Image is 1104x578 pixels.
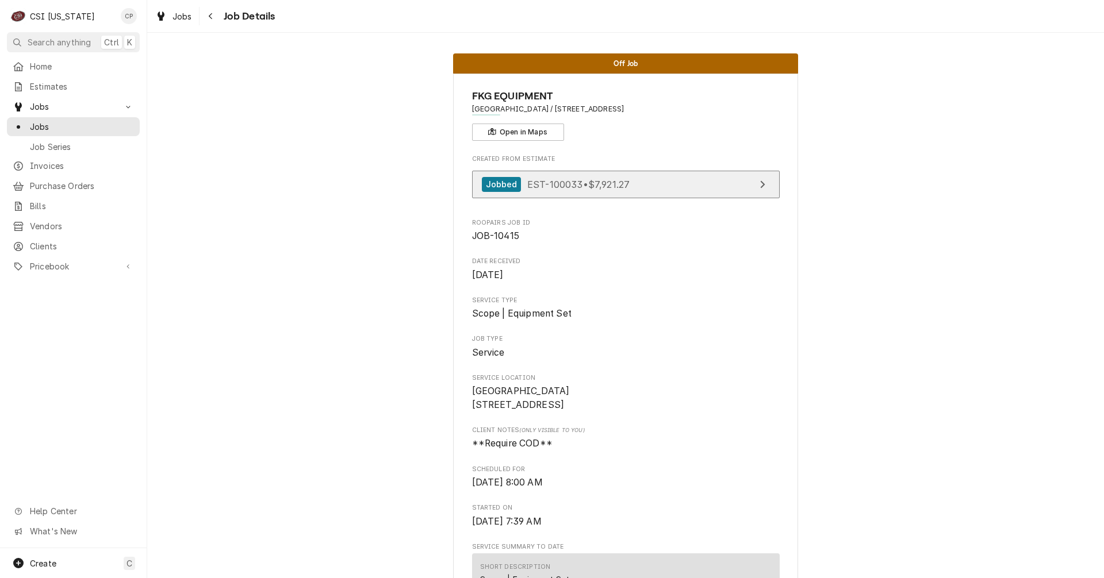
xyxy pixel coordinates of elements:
span: Jobs [30,121,134,133]
div: CSI [US_STATE] [30,10,95,22]
div: Jobbed [482,177,522,192]
div: CSI Kentucky's Avatar [10,8,26,24]
span: Service Location [472,384,780,411]
span: Date Received [472,268,780,282]
span: Scope | Equipment Set [472,308,572,319]
span: Purchase Orders [30,180,134,192]
a: Purchase Orders [7,176,140,195]
div: Job Type [472,334,780,359]
span: What's New [30,525,133,537]
span: Service [472,347,505,358]
span: Roopairs Job ID [472,218,780,228]
span: Service Type [472,307,780,321]
span: [GEOGRAPHIC_DATA] [STREET_ADDRESS] [472,386,570,410]
span: EST-100033 • $7,921.27 [527,178,630,190]
span: Create [30,558,56,568]
span: Name [472,88,780,104]
span: Jobs [30,101,117,113]
div: Client Information [472,88,780,141]
div: Created From Estimate [472,155,780,204]
span: Service Summary To Date [472,542,780,552]
span: Ctrl [104,36,119,48]
span: Off Job [614,60,638,67]
div: CP [121,8,137,24]
div: Date Received [472,257,780,282]
div: Service Location [472,373,780,412]
span: Clients [30,240,134,252]
div: Status [453,53,798,74]
button: Search anythingCtrlK [7,32,140,52]
span: Job Type [472,334,780,344]
span: C [126,557,132,569]
span: Job Type [472,346,780,360]
a: Job Series [7,137,140,156]
span: Bills [30,200,134,212]
span: Created From Estimate [472,155,780,164]
span: [DATE] [472,269,504,280]
a: Vendors [7,217,140,236]
div: Service Type [472,296,780,321]
span: K [127,36,132,48]
button: Open in Maps [472,124,564,141]
a: Clients [7,237,140,256]
span: Vendors [30,220,134,232]
span: JOB-10415 [472,230,519,241]
span: Home [30,60,134,72]
span: Service Type [472,296,780,305]
span: Client Notes [472,426,780,435]
span: Jobs [172,10,192,22]
a: Estimates [7,77,140,96]
span: (Only Visible to You) [519,427,584,433]
div: [object Object] [472,426,780,450]
a: Go to What's New [7,522,140,541]
a: Jobs [151,7,197,26]
div: Craig Pierce's Avatar [121,8,137,24]
span: Job Details [220,9,275,24]
a: Go to Help Center [7,502,140,521]
div: Short Description [480,562,551,572]
a: Home [7,57,140,76]
div: Started On [472,503,780,528]
span: Started On [472,515,780,529]
span: Job Series [30,141,134,153]
span: [object Object] [472,437,780,450]
a: Bills [7,196,140,215]
span: Address [472,104,780,114]
span: Date Received [472,257,780,266]
a: View Estimate [472,171,780,199]
span: [DATE] 8:00 AM [472,477,543,488]
a: Go to Pricebook [7,257,140,276]
span: Service Location [472,373,780,383]
div: C [10,8,26,24]
button: Navigate back [202,7,220,25]
span: Help Center [30,505,133,517]
span: Roopairs Job ID [472,229,780,243]
span: Estimates [30,80,134,93]
span: Scheduled For [472,465,780,474]
a: Go to Jobs [7,97,140,116]
div: Roopairs Job ID [472,218,780,243]
div: Scheduled For [472,465,780,490]
span: Started On [472,503,780,513]
a: Invoices [7,156,140,175]
span: Invoices [30,160,134,172]
span: Scheduled For [472,476,780,490]
span: Pricebook [30,260,117,272]
span: Search anything [28,36,91,48]
span: [DATE] 7:39 AM [472,516,542,527]
a: Jobs [7,117,140,136]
